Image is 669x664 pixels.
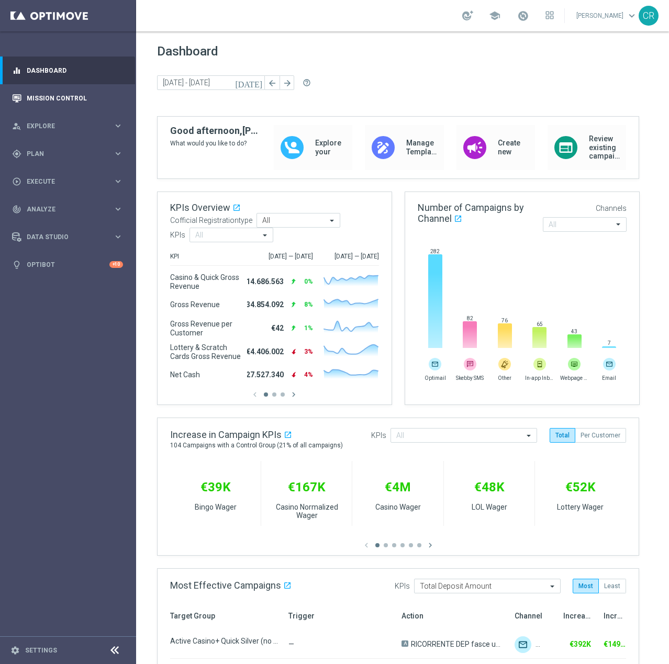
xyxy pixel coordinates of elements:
a: Dashboard [27,57,123,84]
button: track_changes Analyze keyboard_arrow_right [12,205,124,213]
i: keyboard_arrow_right [113,232,123,242]
i: keyboard_arrow_right [113,121,123,131]
button: Mission Control [12,94,124,103]
div: CR [639,6,659,26]
button: play_circle_outline Execute keyboard_arrow_right [12,177,124,186]
button: gps_fixed Plan keyboard_arrow_right [12,150,124,158]
i: gps_fixed [12,149,21,159]
button: person_search Explore keyboard_arrow_right [12,122,124,130]
div: Explore [12,121,113,131]
i: settings [10,646,20,655]
button: lightbulb Optibot +10 [12,261,124,269]
a: Mission Control [27,84,123,112]
a: Settings [25,647,57,654]
span: keyboard_arrow_down [626,10,638,21]
div: Optibot [12,251,123,278]
i: keyboard_arrow_right [113,149,123,159]
span: school [489,10,500,21]
i: keyboard_arrow_right [113,176,123,186]
a: Optibot [27,251,109,278]
a: [PERSON_NAME]keyboard_arrow_down [575,8,639,24]
span: Explore [27,123,113,129]
div: Plan [12,149,113,159]
div: Mission Control [12,84,123,112]
button: equalizer Dashboard [12,66,124,75]
span: Plan [27,151,113,157]
i: lightbulb [12,260,21,269]
span: Analyze [27,206,113,212]
div: Execute [12,177,113,186]
div: Data Studio [12,232,113,242]
div: Dashboard [12,57,123,84]
i: equalizer [12,66,21,75]
i: keyboard_arrow_right [113,204,123,214]
i: person_search [12,121,21,131]
div: Analyze [12,205,113,214]
i: track_changes [12,205,21,214]
button: Data Studio keyboard_arrow_right [12,233,124,241]
span: Execute [27,178,113,185]
i: play_circle_outline [12,177,21,186]
div: +10 [109,261,123,268]
span: Data Studio [27,234,113,240]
